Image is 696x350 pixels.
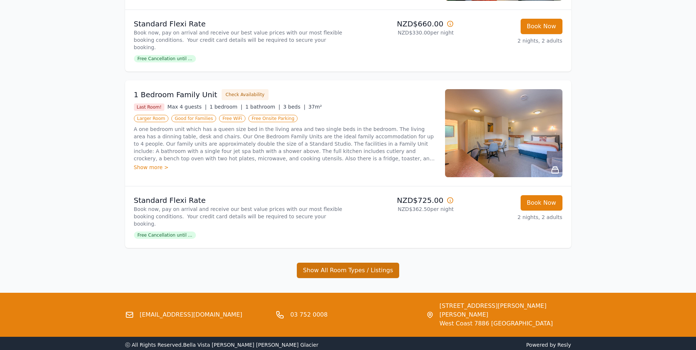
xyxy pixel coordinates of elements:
[521,19,562,34] button: Book Now
[351,195,454,205] p: NZD$725.00
[134,55,196,62] span: Free Cancellation until ...
[134,164,436,171] div: Show more >
[521,195,562,211] button: Book Now
[245,104,280,110] span: 1 bathroom |
[167,104,207,110] span: Max 4 guests |
[290,310,328,319] a: 03 752 0008
[557,342,571,348] a: Resly
[440,302,571,319] span: [STREET_ADDRESS][PERSON_NAME] [PERSON_NAME]
[134,19,345,29] p: Standard Flexi Rate
[134,125,436,162] p: A one bedroom unit which has a queen size bed in the living area and two single beds in the bedro...
[140,310,243,319] a: [EMAIL_ADDRESS][DOMAIN_NAME]
[134,90,217,100] h3: 1 Bedroom Family Unit
[209,104,243,110] span: 1 bedroom |
[351,205,454,213] p: NZD$362.50 per night
[283,104,306,110] span: 3 beds |
[171,115,216,122] span: Good for Families
[351,19,454,29] p: NZD$660.00
[134,205,345,227] p: Book now, pay on arrival and receive our best value prices with our most flexible booking conditi...
[308,104,322,110] span: 37m²
[134,103,165,111] span: Last Room!
[248,115,298,122] span: Free Onsite Parking
[125,342,318,348] span: ⓒ All Rights Reserved. Bella Vista [PERSON_NAME] [PERSON_NAME] Glacier
[440,319,571,328] span: West Coast 7886 [GEOGRAPHIC_DATA]
[134,29,345,51] p: Book now, pay on arrival and receive our best value prices with our most flexible booking conditi...
[351,29,454,36] p: NZD$330.00 per night
[219,115,245,122] span: Free WiFi
[134,195,345,205] p: Standard Flexi Rate
[134,231,196,239] span: Free Cancellation until ...
[460,37,562,44] p: 2 nights, 2 adults
[460,214,562,221] p: 2 nights, 2 adults
[297,263,400,278] button: Show All Room Types / Listings
[351,341,571,349] span: Powered by
[222,89,269,100] button: Check Availability
[134,115,169,122] span: Larger Room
